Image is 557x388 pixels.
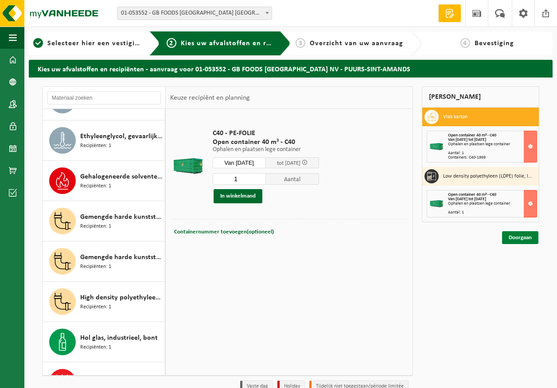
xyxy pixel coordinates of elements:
span: Overzicht van uw aanvraag [310,40,403,47]
div: Aantal: 1 [448,151,537,155]
div: Ophalen en plaatsen lege container [448,202,537,206]
button: Gemengde harde kunststoffen (PE en PP), recycleerbaar (industrieel) Recipiënten: 1 [43,201,165,241]
h3: Low density polyethyleen (LDPE) folie, los, naturel [443,169,533,183]
a: 1Selecteer hier een vestiging [33,38,142,49]
div: Keuze recipiënt en planning [166,87,254,109]
span: 1 [33,38,43,48]
span: Recipiënten: 1 [80,263,111,271]
input: Materiaal zoeken [47,91,161,105]
span: 2 [167,38,176,48]
span: Recipiënten: 1 [80,142,111,150]
span: 01-053552 - GB FOODS BELGIUM NV - PUURS-SINT-AMANDS [117,7,272,19]
span: Recipiënten: 1 [80,182,111,190]
div: [PERSON_NAME] [422,86,540,108]
button: Ethyleenglycol, gevaarlijk in IBC Recipiënten: 1 [43,120,165,161]
span: High density polyethyleen (HDPE) bidons en vaten, inhoud > 2 liter, gekleurd [80,292,163,303]
span: Recipiënten: 1 [80,222,111,231]
span: Selecteer hier een vestiging [47,40,143,47]
div: Ophalen en plaatsen lege container [448,142,537,147]
span: Bevestiging [475,40,514,47]
button: Gemengde harde kunststoffen (PE, PP en PVC), recycleerbaar (industrieel) Recipiënten: 1 [43,241,165,282]
span: Kies uw afvalstoffen en recipiënten [181,40,303,47]
span: Open container 40 m³ - C40 [448,192,496,197]
span: Aantal [266,173,319,185]
span: 4 [460,38,470,48]
span: Open container 40 m³ - C40 [448,133,496,138]
span: Gemengde harde kunststoffen (PE, PP en PVC), recycleerbaar (industrieel) [80,252,163,263]
h3: Vlak karton [443,110,467,124]
span: Hoogcalorisch afval [80,373,139,384]
span: Recipiënten: 1 [80,303,111,311]
h2: Kies uw afvalstoffen en recipiënten - aanvraag voor 01-053552 - GB FOODS [GEOGRAPHIC_DATA] NV - P... [29,60,553,77]
strong: Van [DATE] tot [DATE] [448,197,486,202]
p: Ophalen en plaatsen lege container [213,147,319,153]
button: Gehalogeneerde solventen in IBC Recipiënten: 1 [43,161,165,201]
input: Selecteer datum [213,157,266,168]
span: 3 [296,38,305,48]
div: Aantal: 1 [448,210,537,215]
button: High density polyethyleen (HDPE) bidons en vaten, inhoud > 2 liter, gekleurd Recipiënten: 1 [43,282,165,322]
span: Containernummer toevoegen(optioneel) [174,229,274,235]
span: Recipiënten: 1 [80,343,111,352]
span: Open container 40 m³ - C40 [213,138,319,147]
button: Containernummer toevoegen(optioneel) [173,226,275,238]
span: Gemengde harde kunststoffen (PE en PP), recycleerbaar (industrieel) [80,212,163,222]
button: Hol glas, industrieel, bont Recipiënten: 1 [43,322,165,362]
span: tot [DATE] [277,160,300,166]
span: Ethyleenglycol, gevaarlijk in IBC [80,131,163,142]
div: Containers: C40-1969 [448,155,537,160]
span: C40 - PE-FOLIE [213,129,319,138]
span: 01-053552 - GB FOODS BELGIUM NV - PUURS-SINT-AMANDS [117,7,272,20]
button: In winkelmand [214,189,262,203]
a: Doorgaan [502,231,538,244]
span: Hol glas, industrieel, bont [80,333,158,343]
strong: Van [DATE] tot [DATE] [448,137,486,142]
span: Gehalogeneerde solventen in IBC [80,171,163,182]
